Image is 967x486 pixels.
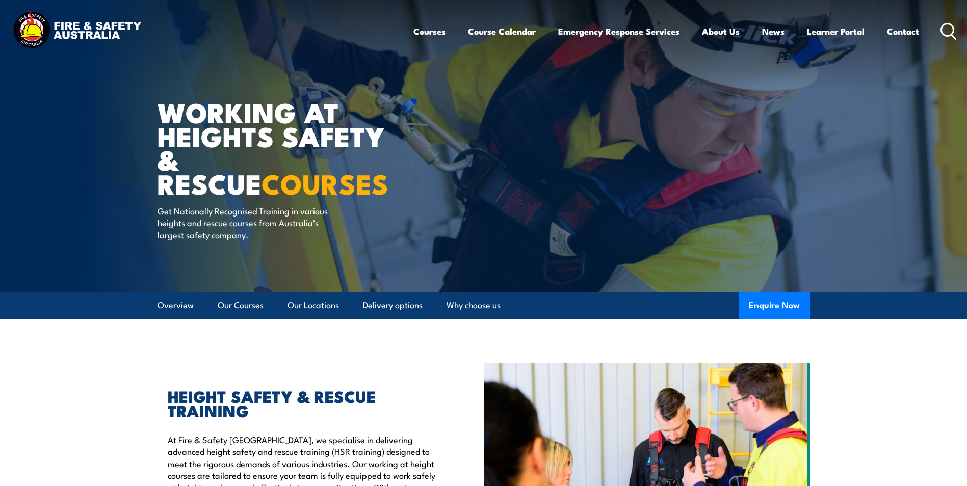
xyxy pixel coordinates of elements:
[363,292,423,319] a: Delivery options
[468,18,536,45] a: Course Calendar
[158,292,194,319] a: Overview
[262,161,388,204] strong: COURSES
[288,292,339,319] a: Our Locations
[158,205,344,240] p: Get Nationally Recognised Training in various heights and rescue courses from Australia’s largest...
[739,292,810,319] button: Enquire Now
[168,389,437,417] h2: HEIGHT SAFETY & RESCUE TRAINING
[447,292,501,319] a: Why choose us
[762,18,785,45] a: News
[158,100,409,195] h1: WORKING AT HEIGHTS SAFETY & RESCUE
[807,18,865,45] a: Learner Portal
[887,18,919,45] a: Contact
[218,292,264,319] a: Our Courses
[702,18,740,45] a: About Us
[413,18,446,45] a: Courses
[558,18,679,45] a: Emergency Response Services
